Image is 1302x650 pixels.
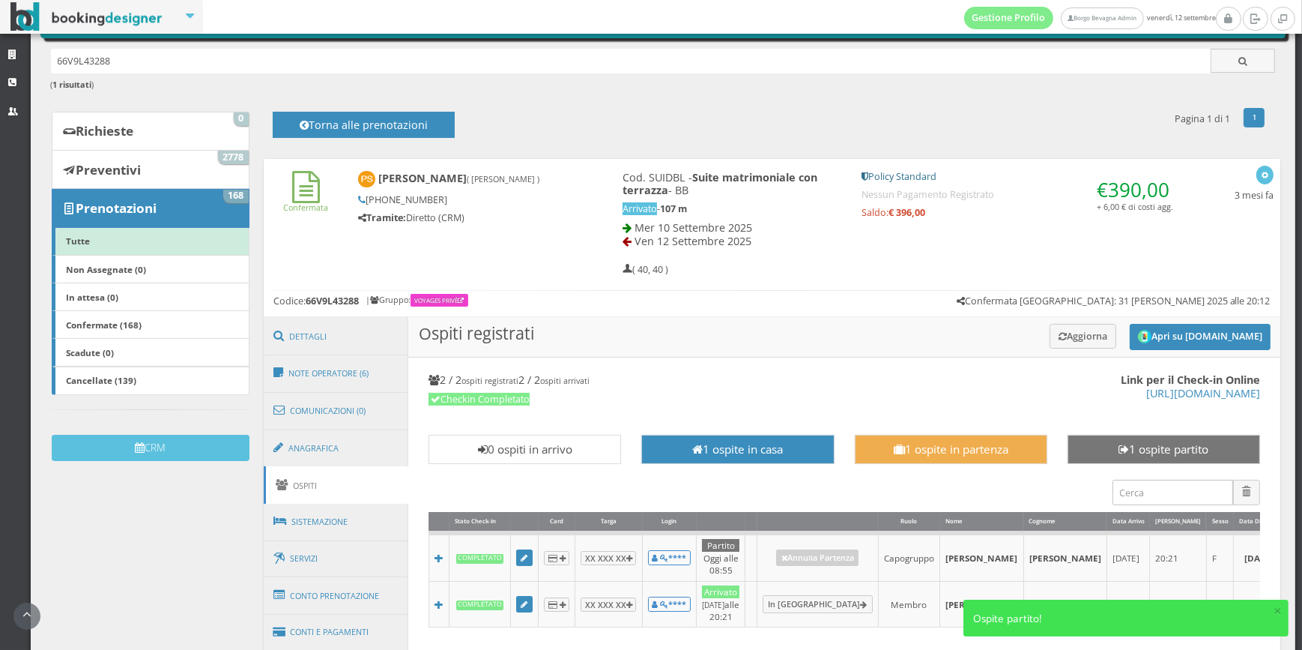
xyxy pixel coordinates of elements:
[1207,512,1234,531] div: Sesso
[429,393,530,406] span: Checkin Completato
[66,374,136,386] b: Cancellate (139)
[697,533,745,581] td: Oggi alle 08:55
[879,512,939,531] div: Ruolo
[436,442,614,456] h3: 0 ospiti in arrivo
[52,150,249,189] a: Preventivi 2778
[52,310,249,339] a: Confermate (168)
[264,466,409,505] a: Ospiti
[1130,324,1271,350] button: Apri su [DOMAIN_NAME]
[218,151,249,164] span: 2778
[878,581,939,628] td: Membro
[52,435,249,461] button: CRM
[623,203,841,214] h5: -
[940,533,1023,581] td: [PERSON_NAME]
[52,338,249,367] a: Scadute (0)
[1138,330,1151,343] img: circle_logo_thumb.png
[635,220,752,235] span: Mer 10 Settembre 2025
[973,612,1042,625] span: Ospite partito!
[408,317,1280,358] h3: Ospiti registrati
[264,317,409,356] a: Dettagli
[1206,581,1234,628] td: M
[449,512,509,531] div: Stato Check-In
[1061,7,1143,29] a: Borgo Bevagna Admin
[52,189,249,228] a: Prenotazioni 168
[1150,512,1206,531] div: [PERSON_NAME]
[649,442,826,456] h3: 1 ospite in casa
[52,112,249,151] a: Richieste 0
[862,189,1175,200] h5: Nessun Pagamento Registrato
[643,512,696,531] div: Login
[66,263,146,275] b: Non Assegnate (0)
[964,7,1054,29] a: Gestione Profilo
[52,255,249,283] a: Non Assegnate (0)
[273,112,455,138] button: Torna alle prenotazioni
[306,295,359,307] b: 66V9L43288
[51,80,1276,90] h6: ( )
[358,212,572,223] h5: Diretto (CRM)
[878,533,939,581] td: Capogruppo
[702,600,724,610] small: [DATE]
[581,598,636,612] button: XX XXX XX
[697,581,745,628] td: alle 20:21
[1097,201,1173,212] small: + 6,00 € di costi agg.
[1175,113,1230,124] h5: Pagina 1 di 1
[1234,581,1284,628] td: [DATE]
[1050,324,1116,349] button: Aggiorna
[575,512,641,531] div: Targa
[10,2,163,31] img: BookingDesigner.com
[290,118,438,142] h4: Torna alle prenotazioni
[1206,533,1234,581] td: F
[581,551,636,565] button: XX XXX XX
[702,539,739,552] div: Partito
[623,202,657,215] span: Arrivato
[66,235,90,247] b: Tutte
[957,295,1271,307] h5: Confermata [GEOGRAPHIC_DATA]: 31 [PERSON_NAME] 2025 alle 20:12
[358,211,406,224] b: Tramite:
[52,227,249,256] a: Tutte
[1150,533,1207,581] td: 20:21
[763,595,873,613] a: In [GEOGRAPHIC_DATA]
[461,375,518,386] small: ospiti registrati
[264,429,409,468] a: Anagrafica
[223,190,249,203] span: 168
[429,373,1260,386] h4: 2 / 2 2 / 2
[862,171,1175,182] h5: Policy Standard
[66,291,118,303] b: In attesa (0)
[51,16,1276,35] h3: Prenotazioni
[1274,604,1282,618] button: ×
[540,375,590,386] small: ospiti arrivati
[264,391,409,430] a: Comunicazioni (0)
[234,112,249,126] span: 0
[1234,512,1283,531] div: Data di Nasc.
[1075,442,1253,456] h3: 1 ospite partito
[862,442,1040,456] h3: 1 ospite in partenza
[264,354,409,393] a: Note Operatore (6)
[1107,512,1150,531] div: Data Arrivo
[66,346,114,358] b: Scadute (0)
[1244,108,1265,127] a: 1
[1024,512,1106,531] div: Cognome
[623,170,817,197] b: Suite matrimoniale con terrazza
[1234,533,1284,581] td: [DATE]
[1121,373,1260,387] b: Link per il Check-in Online
[456,554,503,564] b: Completato
[273,295,359,307] h5: Codice:
[1097,176,1169,203] span: €
[1150,581,1207,628] td: 20:21
[1106,533,1150,581] td: [DATE]
[539,512,575,531] div: Card
[76,199,157,217] b: Prenotazioni
[1112,480,1233,505] input: Cerca
[358,171,375,188] img: Pascale Solres
[76,161,141,178] b: Preventivi
[623,171,841,197] h4: Cod. SUIDBL - - BB
[1023,533,1106,581] td: [PERSON_NAME]
[283,190,328,213] a: Confermata
[66,319,142,331] b: Confermate (168)
[660,202,687,215] b: 107 m
[1235,190,1274,201] h5: 3 mesi fa
[1023,581,1106,628] td: [PERSON_NAME]
[862,207,1175,218] h5: Saldo:
[467,173,539,184] small: ( [PERSON_NAME] )
[940,512,1023,531] div: Nome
